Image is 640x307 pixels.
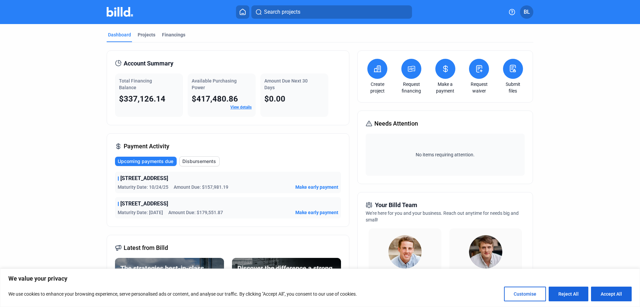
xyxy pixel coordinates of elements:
[549,287,588,301] button: Reject All
[366,210,519,222] span: We're here for you and your business. Reach out anytime for needs big and small!
[467,81,491,94] a: Request waiver
[295,209,338,216] button: Make early payment
[520,5,533,19] button: BL
[295,184,338,190] button: Make early payment
[264,78,308,90] span: Amount Due Next 30 Days
[469,235,502,269] img: Territory Manager
[237,263,336,283] div: Discover the difference a strong capital strategy can make
[124,59,173,68] span: Account Summary
[118,184,168,190] span: Maturity Date: 10/24/25
[374,119,418,128] span: Needs Attention
[434,81,457,94] a: Make a payment
[368,151,522,158] span: No items requiring attention.
[108,31,131,38] div: Dashboard
[182,158,216,165] span: Disbursements
[8,275,632,283] p: We value your privacy
[388,235,422,269] img: Relationship Manager
[138,31,155,38] div: Projects
[119,94,165,104] span: $337,126.14
[375,200,417,210] span: Your Billd Team
[524,8,530,16] span: BL
[179,156,220,166] button: Disbursements
[366,81,389,94] a: Create project
[192,94,238,104] span: $417,480.86
[118,209,163,216] span: Maturity Date: [DATE]
[120,263,219,283] div: The strategies best-in-class subs use for a resilient business
[119,78,152,90] span: Total Financing Balance
[230,105,252,110] a: View details
[504,287,546,301] button: Customise
[8,290,357,298] p: We use cookies to enhance your browsing experience, serve personalised ads or content, and analys...
[118,158,173,165] span: Upcoming payments due
[107,7,133,17] img: Billd Company Logo
[192,78,237,90] span: Available Purchasing Power
[264,8,300,16] span: Search projects
[124,142,169,151] span: Payment Activity
[168,209,223,216] span: Amount Due: $179,551.87
[501,81,525,94] a: Submit files
[591,287,632,301] button: Accept All
[400,81,423,94] a: Request financing
[174,184,228,190] span: Amount Due: $157,981.19
[264,94,285,104] span: $0.00
[120,174,168,182] span: [STREET_ADDRESS]
[120,200,168,208] span: [STREET_ADDRESS]
[124,243,168,253] span: Latest from Billd
[115,157,177,166] button: Upcoming payments due
[162,31,185,38] div: Financings
[251,5,412,19] button: Search projects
